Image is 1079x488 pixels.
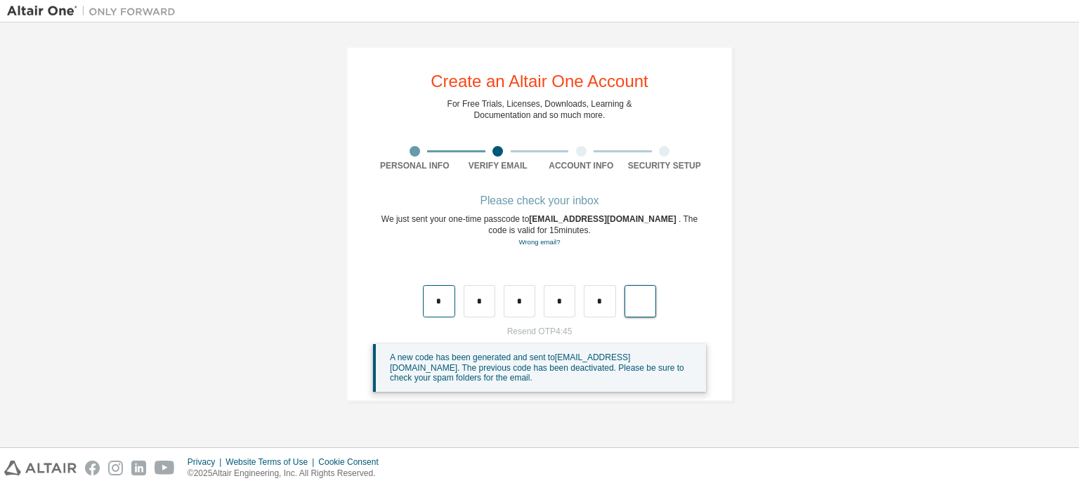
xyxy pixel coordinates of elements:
a: Go back to the registration form [518,238,560,246]
img: Altair One [7,4,183,18]
span: A new code has been generated and sent to [EMAIL_ADDRESS][DOMAIN_NAME] . The previous code has be... [390,352,684,383]
span: [EMAIL_ADDRESS][DOMAIN_NAME] [529,214,679,224]
p: © 2025 Altair Engineering, Inc. All Rights Reserved. [188,468,387,480]
div: Personal Info [373,160,457,171]
div: Cookie Consent [318,456,386,468]
div: Website Terms of Use [225,456,318,468]
img: youtube.svg [155,461,175,475]
img: linkedin.svg [131,461,146,475]
img: facebook.svg [85,461,100,475]
div: Verify Email [457,160,540,171]
div: For Free Trials, Licenses, Downloads, Learning & Documentation and so much more. [447,98,632,121]
div: Create an Altair One Account [431,73,648,90]
div: Account Info [539,160,623,171]
div: Privacy [188,456,225,468]
img: altair_logo.svg [4,461,77,475]
img: instagram.svg [108,461,123,475]
div: Security Setup [623,160,707,171]
div: We just sent your one-time passcode to . The code is valid for 15 minutes. [373,213,706,248]
div: Please check your inbox [373,197,706,205]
